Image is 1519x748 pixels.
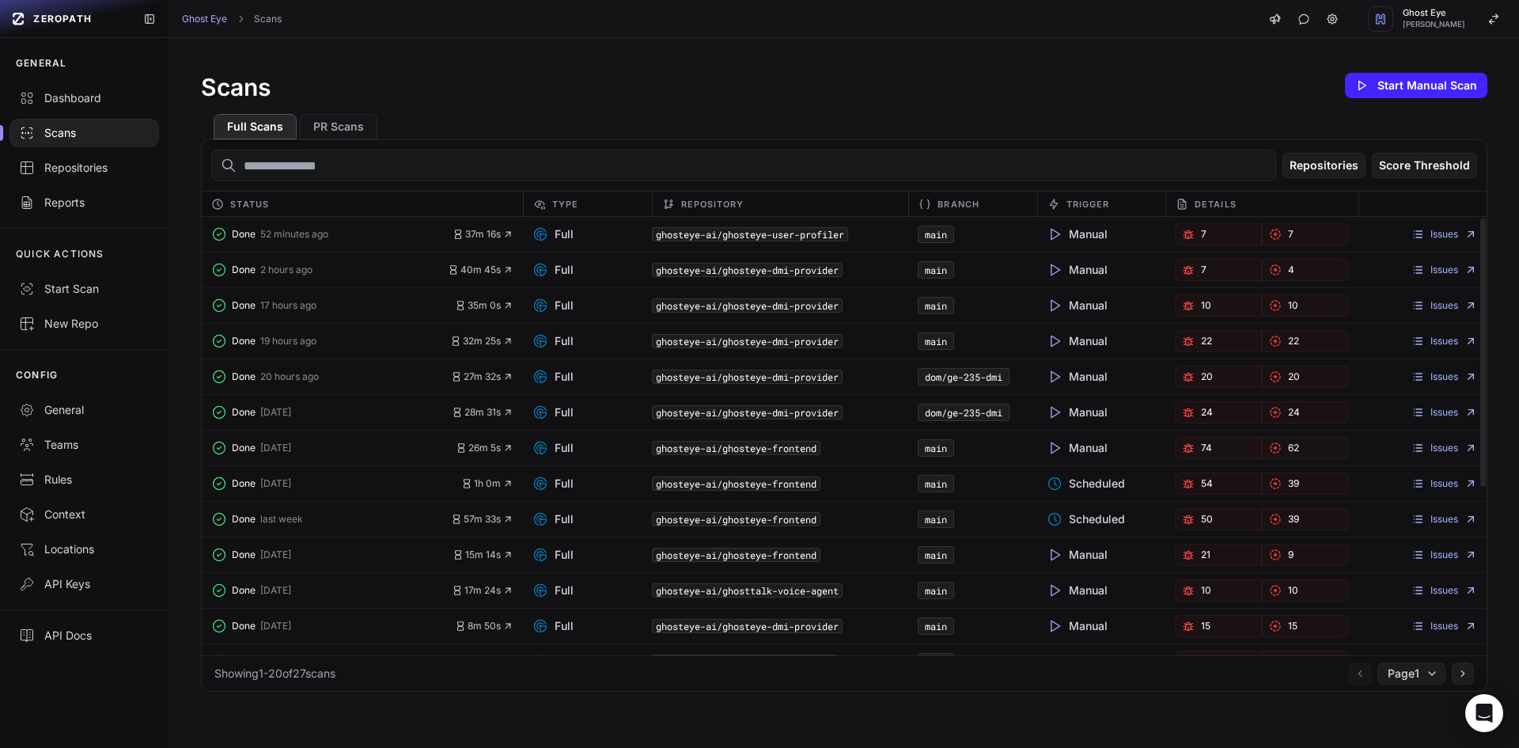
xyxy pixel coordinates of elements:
span: Full [532,333,574,349]
button: 7 [1175,259,1262,281]
p: GENERAL [16,57,66,70]
a: main [925,477,947,490]
code: ghosteye-ai/ghosteye-dmi-provider [652,370,843,384]
button: 10 [1262,294,1349,317]
a: main [925,513,947,526]
button: Full Scans [214,114,297,139]
span: 74 [1201,442,1212,454]
a: Issues [1411,513,1477,526]
a: 74 [1175,437,1262,459]
span: Done [232,406,256,419]
span: Manual [1047,583,1108,598]
span: Ghost Eye [1403,9,1465,17]
span: 22 [1201,335,1212,347]
div: Teams [19,437,150,453]
a: 50 [1175,508,1262,530]
span: 7 [1201,264,1206,276]
a: Ghost Eye [182,13,227,25]
span: Scheduled [1047,476,1125,492]
span: 10 [1201,584,1211,597]
button: 17m 24s [452,584,513,597]
a: 20 [1175,366,1262,388]
span: 39 [1288,513,1299,526]
span: Done [232,620,256,632]
span: Full [532,298,574,313]
button: 8m 50s [455,620,513,632]
a: Issues [1411,264,1477,276]
button: 32m 25s [450,335,513,347]
a: dom/ge-235-dmi [925,370,1002,383]
a: Issues [1411,477,1477,490]
span: 10 [1288,299,1298,312]
button: Done 17 hours ago [211,294,455,317]
span: 39 [1288,477,1299,490]
span: Manual [1047,262,1108,278]
button: 26m 5s [456,442,513,454]
span: Manual [1047,333,1108,349]
a: Issues [1411,228,1477,241]
a: 22 [1262,330,1349,352]
a: 10 [1175,294,1262,317]
a: 20 [1262,366,1349,388]
button: 37m 16s [453,228,513,241]
a: 9 [1262,544,1349,566]
a: 22 [1175,330,1262,352]
span: Done [232,228,256,241]
span: 9 [1288,549,1294,561]
span: 19 hours ago [260,335,316,347]
code: ghosteye-ai/ghosteye-frontend [652,548,820,562]
span: Full [532,547,574,563]
span: 52 minutes ago [260,228,328,241]
button: Done [DATE] [211,401,452,423]
span: 27m 32s [451,370,513,383]
span: Manual [1047,404,1108,420]
span: 22 [1288,335,1299,347]
span: Manual [1047,226,1108,242]
span: Status [230,195,269,214]
h1: Scans [201,73,271,101]
span: 15 [1201,620,1210,632]
p: QUICK ACTIONS [16,248,104,260]
span: Manual [1047,440,1108,456]
span: Full [532,404,574,420]
a: 7 [1175,223,1262,245]
code: ghosteye-ai/ghosteye-frontend [652,512,820,526]
code: ghosteye-ai/ghosteye-frontend [652,477,820,491]
button: 35m 0s [455,299,513,312]
button: 62 [1262,437,1349,459]
span: Done [232,549,256,561]
span: 21 [1201,549,1210,561]
span: 54 [1201,477,1213,490]
button: Start Manual Scan [1345,73,1487,98]
span: Full [532,654,574,670]
button: 21 [1175,544,1262,566]
button: Done last week [211,508,451,530]
span: Full [532,226,574,242]
div: Repositories [19,160,150,176]
a: main [925,584,947,597]
span: [DATE] [260,549,291,561]
span: 10 [1288,584,1298,597]
button: 10 [1262,579,1349,602]
span: Manual [1047,369,1108,385]
span: Repository [681,195,744,214]
code: ghosteye-ai/ghosteye-dmi-provider [652,619,843,633]
span: Full [532,511,574,527]
span: Done [232,513,256,526]
button: Done [DATE] [211,437,456,459]
button: Done 52 minutes ago [211,223,453,245]
span: 24 [1288,406,1300,419]
button: 28m 31s [452,406,513,419]
button: Repositories [1282,153,1366,178]
button: 1h 0m [461,477,513,490]
button: Page1 [1377,663,1445,685]
button: 57m 33s [451,513,513,526]
span: 10 [1201,299,1211,312]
